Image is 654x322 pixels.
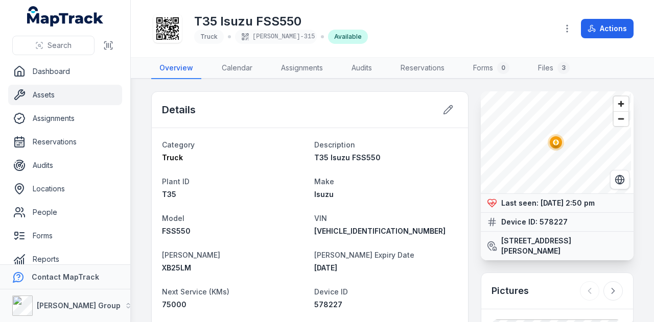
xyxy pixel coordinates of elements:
[162,287,229,296] span: Next Service (KMs)
[8,249,122,269] a: Reports
[162,153,183,162] span: Truck
[314,214,327,222] span: VIN
[162,227,191,235] span: FSS550
[541,199,595,207] span: [DATE] 2:50 pm
[8,85,122,105] a: Assets
[614,96,628,111] button: Zoom in
[541,199,595,207] time: 20/08/2025, 2:50:22 pm
[501,198,539,208] strong: Last seen:
[530,58,578,79] a: Files3
[314,263,337,272] time: 04/06/2026, 10:00:00 am
[162,300,186,309] span: 75000
[557,62,570,74] div: 3
[48,40,72,51] span: Search
[540,217,568,227] strong: 578227
[610,170,629,189] button: Switch to Satellite View
[314,140,355,149] span: Description
[314,190,334,199] span: Isuzu
[8,61,122,82] a: Dashboard
[8,226,122,246] a: Forms
[194,13,368,30] h1: T35 Isuzu FSS550
[492,284,529,298] h3: Pictures
[273,58,331,79] a: Assignments
[162,140,195,149] span: Category
[501,236,627,256] strong: [STREET_ADDRESS][PERSON_NAME]
[392,58,453,79] a: Reservations
[162,263,191,272] span: XB25LM
[314,153,381,162] span: T35 Isuzu FSS550
[235,30,317,44] div: [PERSON_NAME]-315
[162,190,176,199] span: T35
[32,273,99,281] strong: Contact MapTrack
[162,177,190,186] span: Plant ID
[614,111,628,126] button: Zoom out
[8,202,122,222] a: People
[314,300,342,309] span: 578227
[151,58,201,79] a: Overview
[314,251,414,259] span: [PERSON_NAME] Expiry Date
[314,177,334,186] span: Make
[37,301,121,310] strong: [PERSON_NAME] Group
[343,58,380,79] a: Audits
[465,58,518,79] a: Forms0
[8,108,122,129] a: Assignments
[314,287,348,296] span: Device ID
[200,33,218,40] span: Truck
[8,132,122,152] a: Reservations
[162,251,220,259] span: [PERSON_NAME]
[314,227,446,235] span: [VEHICLE_IDENTIFICATION_NUMBER]
[8,179,122,199] a: Locations
[214,58,261,79] a: Calendar
[162,214,184,222] span: Model
[12,36,95,55] button: Search
[328,30,368,44] div: Available
[581,19,634,38] button: Actions
[8,155,122,176] a: Audits
[501,217,538,227] strong: Device ID:
[314,263,337,272] span: [DATE]
[27,6,104,27] a: MapTrack
[481,91,631,193] canvas: Map
[162,103,196,117] h2: Details
[497,62,509,74] div: 0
